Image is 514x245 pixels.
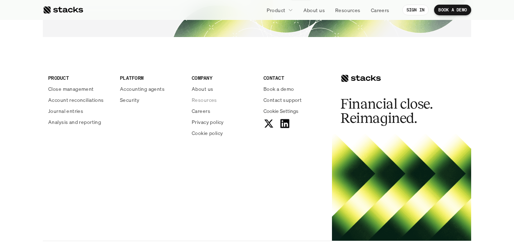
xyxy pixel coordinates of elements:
[438,7,467,12] p: BOOK A DEMO
[120,74,183,82] p: PLATFORM
[367,4,394,16] a: Careers
[371,6,389,14] p: Careers
[48,107,83,115] p: Journal entries
[48,96,111,104] a: Account reconciliations
[331,4,365,16] a: Resources
[192,85,255,93] a: About us
[192,85,213,93] p: About us
[120,85,183,93] a: Accounting agents
[120,96,183,104] a: Security
[299,4,329,16] a: About us
[263,107,298,115] button: Cookie Trigger
[263,96,302,104] p: Contact support
[192,118,224,126] p: Privacy policy
[48,118,111,126] a: Analysis and reporting
[263,74,327,82] p: CONTACT
[341,97,448,125] h2: Financial close. Reimagined.
[263,96,327,104] a: Contact support
[434,5,471,15] a: BOOK A DEMO
[192,107,255,115] a: Careers
[48,74,111,82] p: PRODUCT
[48,85,111,93] a: Close management
[192,118,255,126] a: Privacy policy
[263,85,294,93] p: Book a demo
[48,85,94,93] p: Close management
[402,5,429,15] a: SIGN IN
[48,96,104,104] p: Account reconciliations
[263,85,327,93] a: Book a demo
[192,107,210,115] p: Careers
[407,7,425,12] p: SIGN IN
[192,129,223,137] p: Cookie policy
[120,85,165,93] p: Accounting agents
[192,96,217,104] p: Resources
[192,74,255,82] p: COMPANY
[267,6,286,14] p: Product
[120,96,139,104] p: Security
[335,6,361,14] p: Resources
[48,107,111,115] a: Journal entries
[192,96,255,104] a: Resources
[48,118,101,126] p: Analysis and reporting
[263,107,298,115] span: Cookie Settings
[303,6,325,14] p: About us
[84,165,116,170] a: Privacy Policy
[192,129,255,137] a: Cookie policy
